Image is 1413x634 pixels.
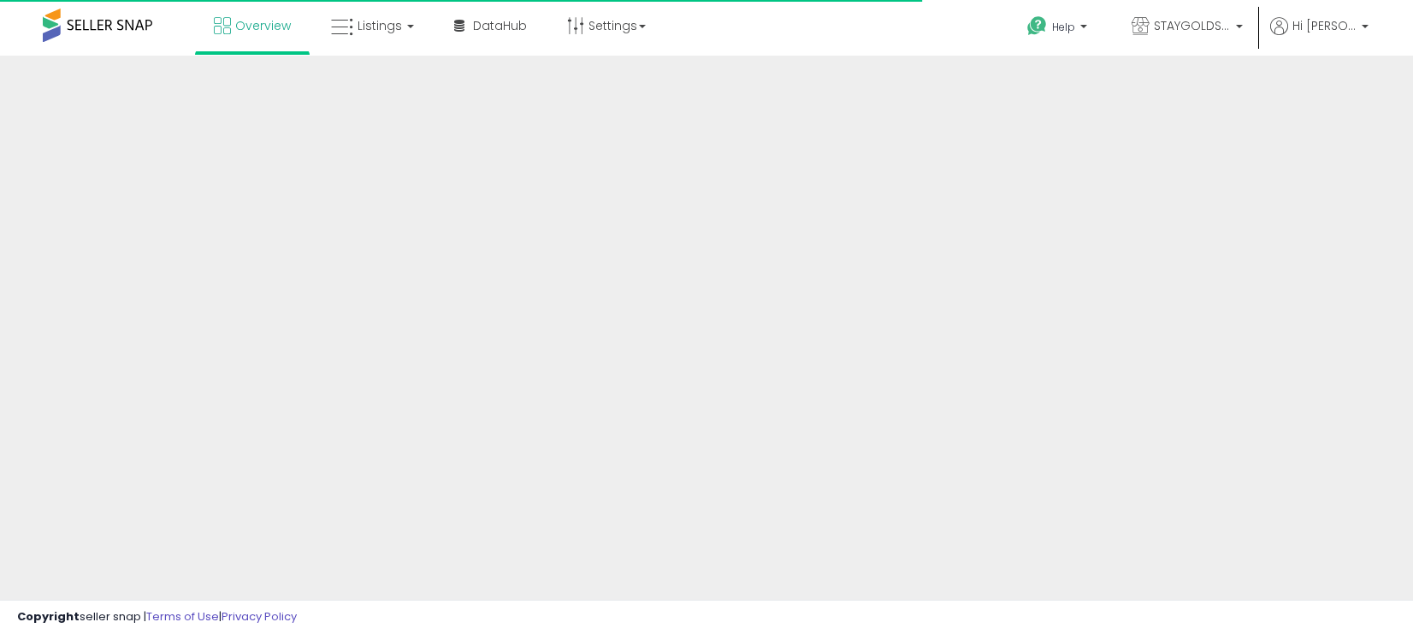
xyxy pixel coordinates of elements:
span: Listings [358,17,402,34]
span: STAYGOLDSALES [1154,17,1231,34]
span: Help [1052,20,1075,34]
div: seller snap | | [17,609,297,625]
a: Hi [PERSON_NAME] [1270,17,1369,56]
span: Overview [235,17,291,34]
i: Get Help [1026,15,1048,37]
strong: Copyright [17,608,80,625]
a: Help [1014,3,1104,56]
span: DataHub [473,17,527,34]
span: Hi [PERSON_NAME] [1292,17,1357,34]
a: Terms of Use [146,608,219,625]
a: Privacy Policy [222,608,297,625]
